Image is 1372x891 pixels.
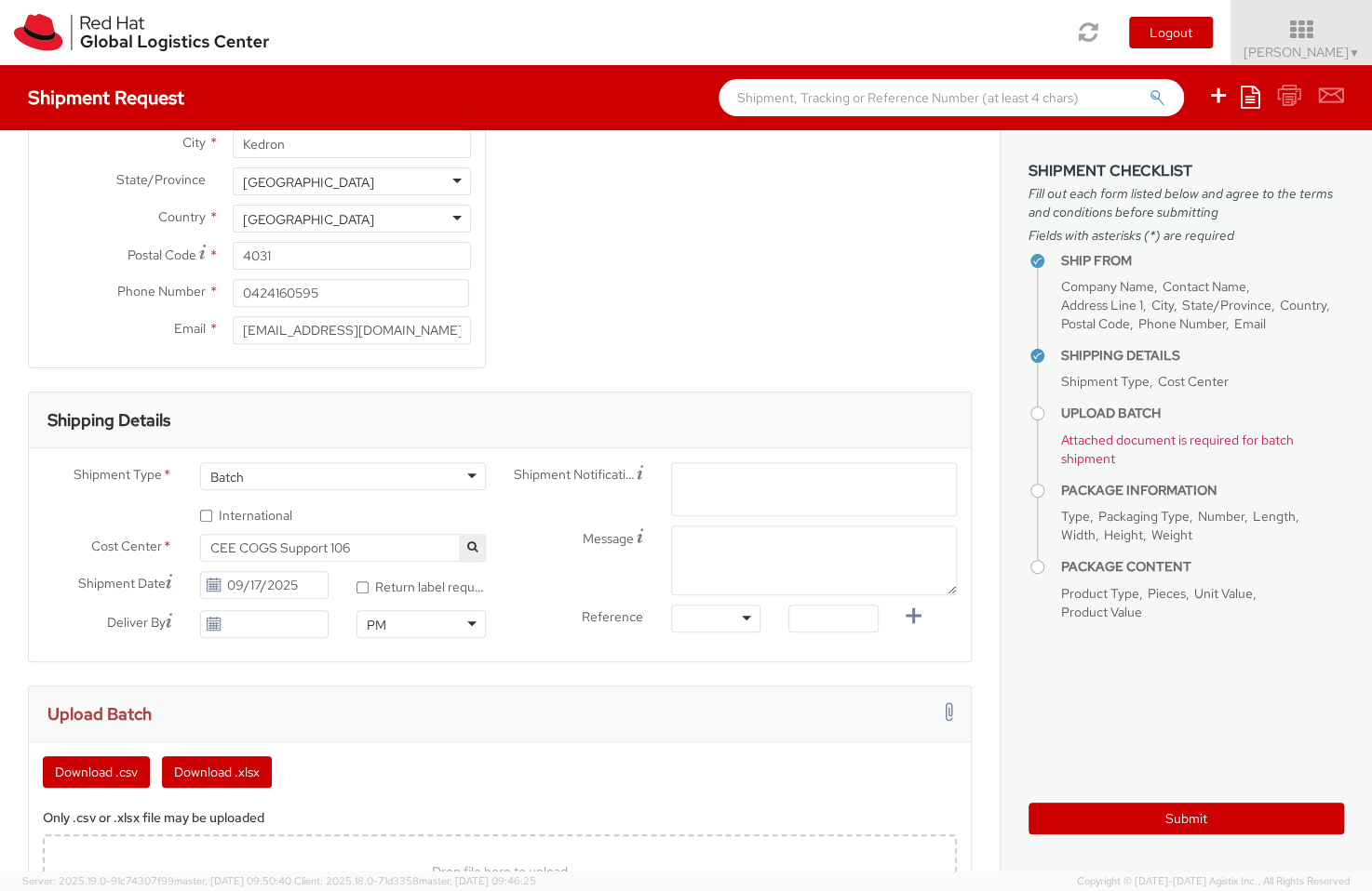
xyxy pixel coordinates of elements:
[719,79,1184,116] input: Shipment, Tracking or Reference Number (at least 4 chars)
[1098,508,1190,525] span: Packaging Type
[74,465,162,486] span: Shipment Type
[1061,406,1344,420] h4: Upload Batch
[1244,44,1360,60] span: [PERSON_NAME]
[1151,526,1192,543] span: Weight
[1061,508,1090,525] span: Type
[200,510,212,522] input: International
[117,283,206,299] span: Phone Number
[1061,349,1344,363] h4: Shipping Details
[1061,432,1294,467] span: Attached document is required for batch shipment
[22,874,291,887] span: Server: 2025.19.0-91c74307f99
[28,87,184,108] h4: Shipment Request
[43,756,150,788] button: Download .csv
[1061,315,1130,332] span: Postal Code
[356,575,486,596] label: Return label required
[210,468,244,486] div: Batch
[1061,585,1139,602] span: Product Type
[1194,585,1253,602] span: Unit Value
[14,14,269,51] img: rh-logistics-00dfa346123c4ec078e1.svg
[1158,373,1229,390] span: Cost Center
[47,705,152,724] h3: Upload Batch
[419,874,536,887] span: master, [DATE] 09:46:25
[1148,585,1186,602] span: Pieces
[583,530,634,547] span: Message
[514,465,637,485] span: Shipment Notification
[1029,184,1344,221] span: Fill out each form listed below and agree to the terms and conditions before submitting
[582,608,643,625] span: Reference
[116,171,206,188] span: State/Province
[294,874,536,887] span: Client: 2025.18.0-71d3358
[367,616,386,634] div: PM
[1029,226,1344,245] span: Fields with asterisks (*) are required
[174,320,206,337] span: Email
[356,581,369,593] input: Return label required
[1104,526,1143,543] span: Height
[1129,17,1213,48] button: Logout
[47,411,170,430] h3: Shipping Details
[1163,278,1246,295] span: Contact Name
[1234,315,1266,332] span: Email
[1061,278,1154,295] span: Company Name
[243,173,374,192] div: [GEOGRAPHIC_DATA]
[1061,297,1143,313] span: Address Line 1
[1349,46,1360,60] span: ▼
[1280,297,1326,313] span: Country
[174,874,291,887] span: master, [DATE] 09:50:40
[1061,526,1096,543] span: Width
[210,539,476,556] span: CEE COGS Support 106
[1061,604,1142,620] span: Product Value
[158,208,206,225] span: Country
[1077,874,1350,889] span: Copyright © [DATE]-[DATE] Agistix Inc., All Rights Reserved
[107,613,166,632] span: Deliver By
[128,246,196,263] span: Postal Code
[1138,315,1226,332] span: Phone Number
[1182,297,1271,313] span: State/Province
[182,134,206,151] span: City
[1061,373,1150,390] span: Shipment Type
[1198,508,1244,525] span: Number
[1029,803,1344,834] button: Submit
[1029,163,1344,180] h3: Shipment Checklist
[243,210,374,229] div: [GEOGRAPHIC_DATA]
[43,811,957,825] h5: Only .csv or .xlsx file may be uploaded
[1253,508,1296,525] span: Length
[91,537,162,558] span: Cost Center
[78,574,166,593] span: Shipment Date
[200,503,295,525] label: International
[1061,254,1344,268] h4: Ship From
[1061,484,1344,498] h4: Package Information
[200,534,486,562] span: CEE COGS Support 106
[1151,297,1174,313] span: City
[1061,560,1344,574] h4: Package Content
[432,863,568,880] span: Drop file here to upload
[162,756,272,788] button: Download .xlsx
